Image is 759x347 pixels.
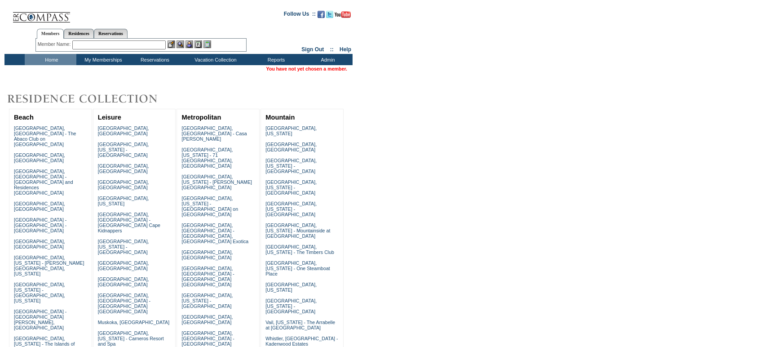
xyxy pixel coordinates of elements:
[326,13,333,19] a: Follow us on Twitter
[181,293,233,309] a: [GEOGRAPHIC_DATA], [US_STATE] - [GEOGRAPHIC_DATA]
[94,29,128,38] a: Reservations
[265,320,335,330] a: Vail, [US_STATE] - The Arrabelle at [GEOGRAPHIC_DATA]
[265,142,317,152] a: [GEOGRAPHIC_DATA], [GEOGRAPHIC_DATA]
[168,40,175,48] img: b_edit.gif
[181,314,233,325] a: [GEOGRAPHIC_DATA], [GEOGRAPHIC_DATA]
[98,330,164,347] a: [GEOGRAPHIC_DATA], [US_STATE] - Carneros Resort and Spa
[98,125,149,136] a: [GEOGRAPHIC_DATA], [GEOGRAPHIC_DATA]
[265,158,317,174] a: [GEOGRAPHIC_DATA], [US_STATE] - [GEOGRAPHIC_DATA]
[335,11,351,18] img: Subscribe to our YouTube Channel
[265,244,334,255] a: [GEOGRAPHIC_DATA], [US_STATE] - The Timbers Club
[318,13,325,19] a: Become our fan on Facebook
[98,163,149,174] a: [GEOGRAPHIC_DATA], [GEOGRAPHIC_DATA]
[14,169,73,196] a: [GEOGRAPHIC_DATA], [GEOGRAPHIC_DATA] - [GEOGRAPHIC_DATA] and Residences [GEOGRAPHIC_DATA]
[14,217,66,233] a: [GEOGRAPHIC_DATA] - [GEOGRAPHIC_DATA] - [GEOGRAPHIC_DATA]
[177,40,184,48] img: View
[330,46,334,53] span: ::
[14,282,65,303] a: [GEOGRAPHIC_DATA], [US_STATE] - [GEOGRAPHIC_DATA], [US_STATE]
[335,13,351,19] a: Subscribe to our YouTube Channel
[181,114,221,121] a: Metropolitan
[185,40,193,48] img: Impersonate
[14,309,66,330] a: [GEOGRAPHIC_DATA] - [GEOGRAPHIC_DATA][PERSON_NAME], [GEOGRAPHIC_DATA]
[4,90,180,108] img: Destinations by Exclusive Resorts
[181,222,248,244] a: [GEOGRAPHIC_DATA], [GEOGRAPHIC_DATA] - [GEOGRAPHIC_DATA], [GEOGRAPHIC_DATA] Exotica
[181,174,252,190] a: [GEOGRAPHIC_DATA], [US_STATE] - [PERSON_NAME][GEOGRAPHIC_DATA]
[318,11,325,18] img: Become our fan on Facebook
[180,54,249,65] td: Vacation Collection
[265,114,295,121] a: Mountain
[98,276,149,287] a: [GEOGRAPHIC_DATA], [GEOGRAPHIC_DATA]
[301,46,324,53] a: Sign Out
[12,4,71,23] img: Compass Home
[181,147,233,169] a: [GEOGRAPHIC_DATA], [US_STATE] - 71 [GEOGRAPHIC_DATA], [GEOGRAPHIC_DATA]
[38,40,72,48] div: Member Name:
[265,336,338,347] a: Whistler, [GEOGRAPHIC_DATA] - Kadenwood Estates
[25,54,76,65] td: Home
[203,40,211,48] img: b_calculator.gif
[181,125,247,142] a: [GEOGRAPHIC_DATA], [GEOGRAPHIC_DATA] - Casa [PERSON_NAME]
[37,29,64,39] a: Members
[301,54,353,65] td: Admin
[265,201,317,217] a: [GEOGRAPHIC_DATA], [US_STATE] - [GEOGRAPHIC_DATA]
[266,66,347,71] span: You have not yet chosen a member.
[98,260,149,271] a: [GEOGRAPHIC_DATA], [GEOGRAPHIC_DATA]
[98,212,160,233] a: [GEOGRAPHIC_DATA], [GEOGRAPHIC_DATA] - [GEOGRAPHIC_DATA] Cape Kidnappers
[194,40,202,48] img: Reservations
[128,54,180,65] td: Reservations
[181,196,238,217] a: [GEOGRAPHIC_DATA], [US_STATE] - [GEOGRAPHIC_DATA] on [GEOGRAPHIC_DATA]
[14,125,76,147] a: [GEOGRAPHIC_DATA], [GEOGRAPHIC_DATA] - The Abaco Club on [GEOGRAPHIC_DATA]
[98,142,149,158] a: [GEOGRAPHIC_DATA], [US_STATE] - [GEOGRAPHIC_DATA]
[181,249,233,260] a: [GEOGRAPHIC_DATA], [GEOGRAPHIC_DATA]
[181,266,234,287] a: [GEOGRAPHIC_DATA], [GEOGRAPHIC_DATA] - [GEOGRAPHIC_DATA] [GEOGRAPHIC_DATA]
[98,320,169,325] a: Muskoka, [GEOGRAPHIC_DATA]
[98,196,149,206] a: [GEOGRAPHIC_DATA], [US_STATE]
[340,46,351,53] a: Help
[76,54,128,65] td: My Memberships
[265,179,317,196] a: [GEOGRAPHIC_DATA], [US_STATE] - [GEOGRAPHIC_DATA]
[98,293,150,314] a: [GEOGRAPHIC_DATA], [GEOGRAPHIC_DATA] - [GEOGRAPHIC_DATA] [GEOGRAPHIC_DATA]
[14,152,65,163] a: [GEOGRAPHIC_DATA], [GEOGRAPHIC_DATA]
[265,260,330,276] a: [GEOGRAPHIC_DATA], [US_STATE] - One Steamboat Place
[14,201,65,212] a: [GEOGRAPHIC_DATA], [GEOGRAPHIC_DATA]
[284,10,316,21] td: Follow Us ::
[98,179,149,190] a: [GEOGRAPHIC_DATA], [GEOGRAPHIC_DATA]
[4,13,12,14] img: i.gif
[326,11,333,18] img: Follow us on Twitter
[265,282,317,293] a: [GEOGRAPHIC_DATA], [US_STATE]
[14,255,84,276] a: [GEOGRAPHIC_DATA], [US_STATE] - [PERSON_NAME][GEOGRAPHIC_DATA], [US_STATE]
[265,298,317,314] a: [GEOGRAPHIC_DATA], [US_STATE] - [GEOGRAPHIC_DATA]
[98,114,121,121] a: Leisure
[265,125,317,136] a: [GEOGRAPHIC_DATA], [US_STATE]
[14,239,65,249] a: [GEOGRAPHIC_DATA], [GEOGRAPHIC_DATA]
[249,54,301,65] td: Reports
[98,239,149,255] a: [GEOGRAPHIC_DATA], [US_STATE] - [GEOGRAPHIC_DATA]
[14,114,34,121] a: Beach
[265,222,330,239] a: [GEOGRAPHIC_DATA], [US_STATE] - Mountainside at [GEOGRAPHIC_DATA]
[64,29,94,38] a: Residences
